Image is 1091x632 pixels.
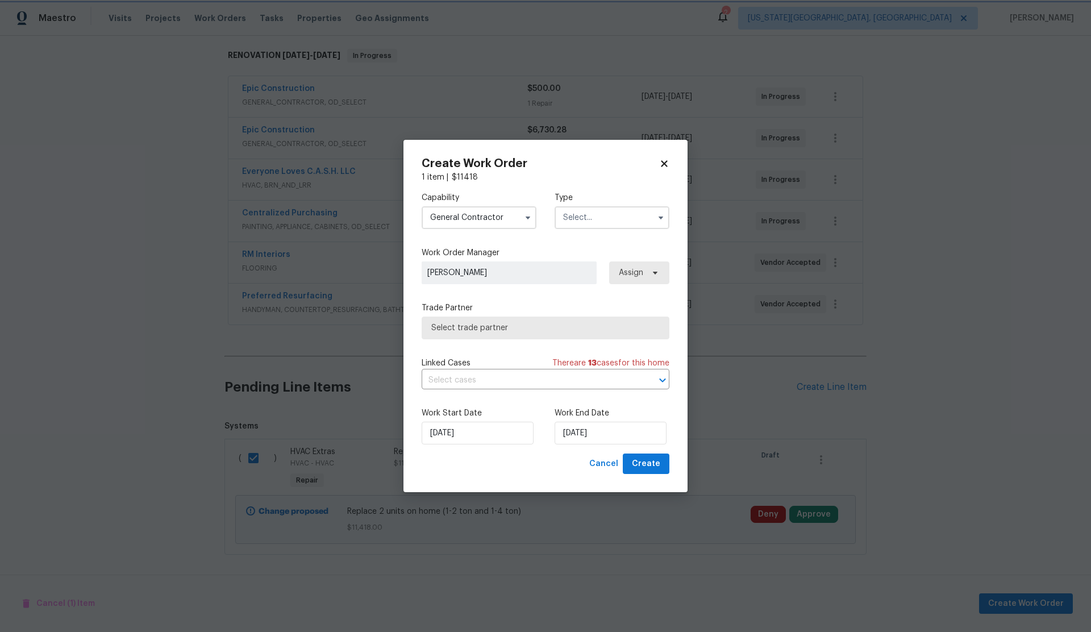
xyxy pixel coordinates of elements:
[422,192,536,203] label: Capability
[585,454,623,475] button: Cancel
[452,173,478,181] span: $ 11418
[588,359,597,367] span: 13
[422,158,659,169] h2: Create Work Order
[427,267,591,278] span: [PERSON_NAME]
[422,302,669,314] label: Trade Partner
[521,211,535,224] button: Show options
[422,206,536,229] input: Select...
[422,357,470,369] span: Linked Cases
[422,372,638,389] input: Select cases
[589,457,618,471] span: Cancel
[422,422,534,444] input: M/D/YYYY
[632,457,660,471] span: Create
[655,372,671,388] button: Open
[654,211,668,224] button: Show options
[552,357,669,369] span: There are case s for this home
[555,408,669,419] label: Work End Date
[422,247,669,259] label: Work Order Manager
[431,322,660,334] span: Select trade partner
[623,454,669,475] button: Create
[555,206,669,229] input: Select...
[422,172,669,183] div: 1 item |
[619,267,643,278] span: Assign
[555,422,667,444] input: M/D/YYYY
[555,192,669,203] label: Type
[422,408,536,419] label: Work Start Date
